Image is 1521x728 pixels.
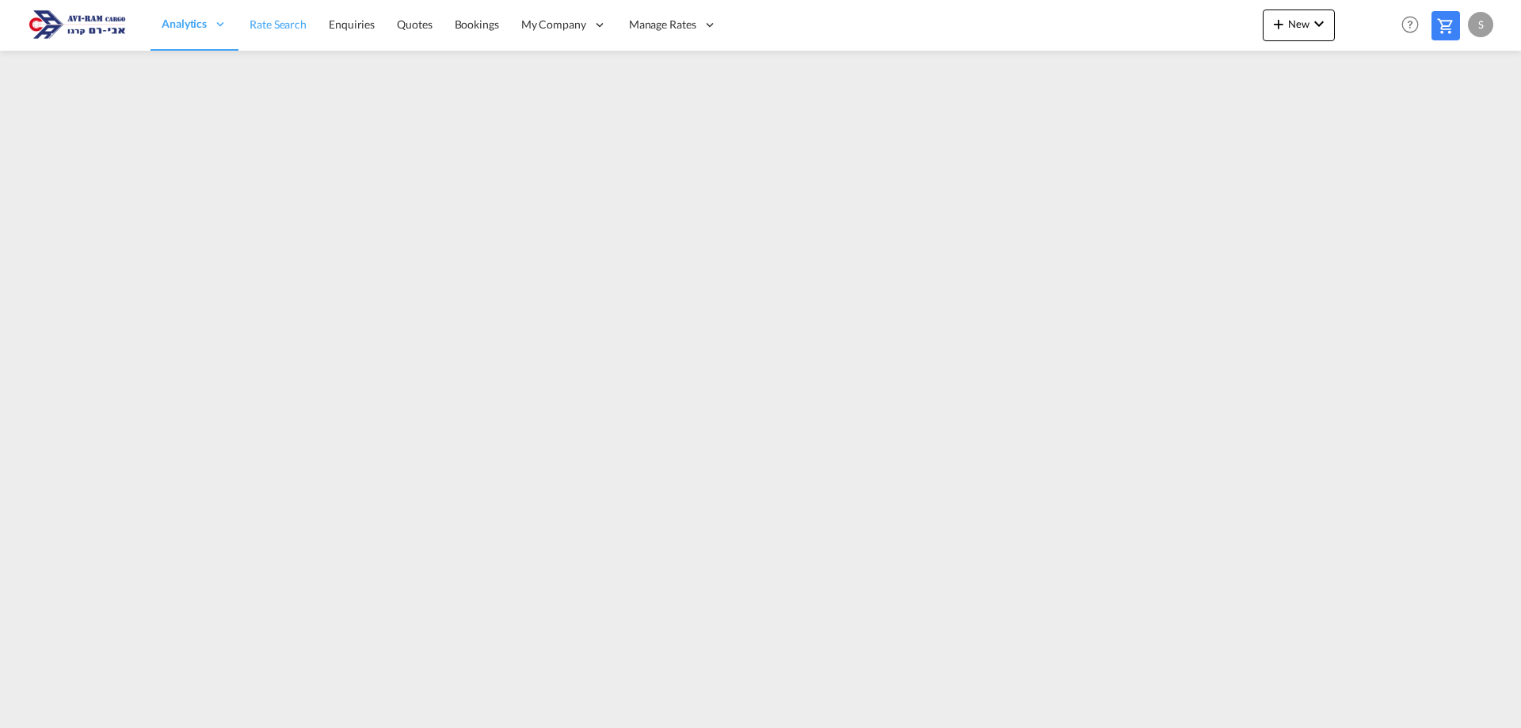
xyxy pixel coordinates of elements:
[455,17,499,31] span: Bookings
[397,17,432,31] span: Quotes
[629,17,696,32] span: Manage Rates
[1468,12,1493,37] div: S
[250,17,307,31] span: Rate Search
[1269,17,1328,30] span: New
[24,7,131,43] img: 166978e0a5f911edb4280f3c7a976193.png
[1309,14,1328,33] md-icon: icon-chevron-down
[1397,11,1424,38] span: Help
[329,17,375,31] span: Enquiries
[1269,14,1288,33] md-icon: icon-plus 400-fg
[521,17,586,32] span: My Company
[1397,11,1431,40] div: Help
[162,16,207,32] span: Analytics
[1263,10,1335,41] button: icon-plus 400-fgNewicon-chevron-down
